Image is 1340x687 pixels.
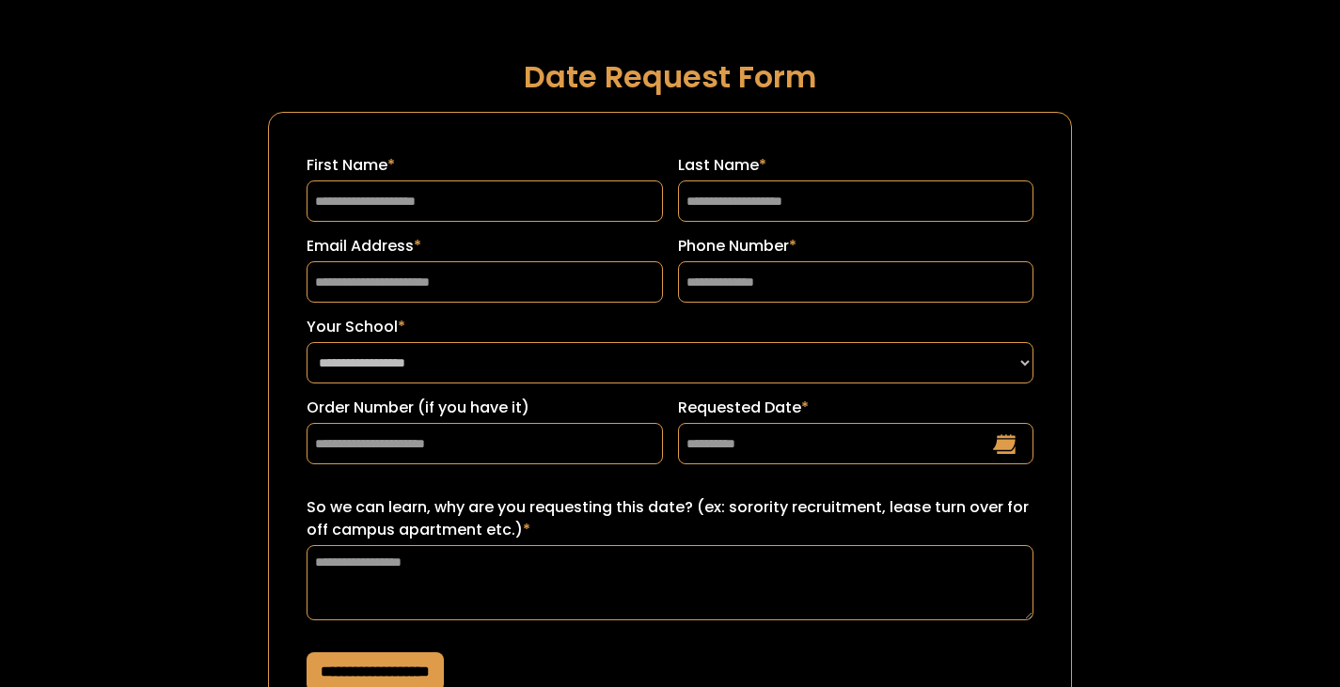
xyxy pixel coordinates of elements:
[268,60,1072,93] h1: Date Request Form
[307,316,1033,338] label: Your School
[678,154,1034,177] label: Last Name
[307,496,1033,541] label: So we can learn, why are you requesting this date? (ex: sorority recruitment, lease turn over for...
[307,397,663,419] label: Order Number (if you have it)
[307,235,663,258] label: Email Address
[678,235,1034,258] label: Phone Number
[307,154,663,177] label: First Name
[678,397,1034,419] label: Requested Date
